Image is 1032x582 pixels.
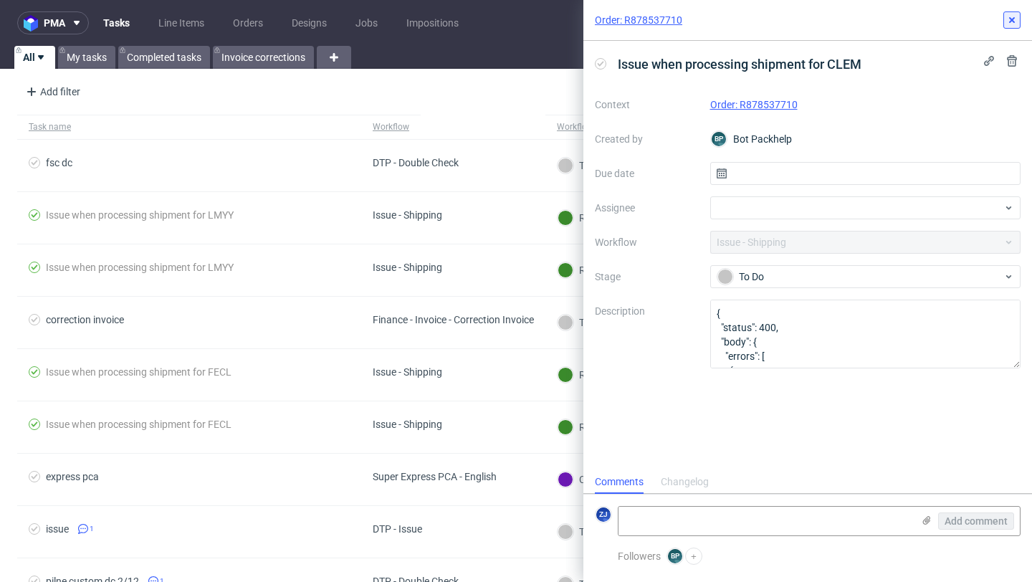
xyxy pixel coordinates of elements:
div: Finance - Invoice - Correction Invoice [373,314,534,325]
span: pma [44,18,65,28]
button: + [685,548,702,565]
div: Issue - Shipping [373,209,442,221]
div: express pca [46,471,99,482]
label: Workflow [595,234,699,251]
div: Resolved [558,419,619,435]
a: Impositions [398,11,467,34]
div: To Do [558,524,604,540]
div: issue [46,523,69,535]
img: logo [24,15,44,32]
div: Super Express PCA - English [373,471,497,482]
div: To Do [717,269,1003,285]
div: DTP - Double Check [373,157,459,168]
div: Issue when processing shipment for FECL [46,419,231,430]
a: All [14,46,55,69]
div: Issue - Shipping [373,262,442,273]
textarea: { "status": 400, "body": { "errors": [ { "message": "Cannot find any locality with country:[GEOGR... [710,300,1021,368]
div: fsc dc [46,157,72,168]
div: Issue - Shipping [373,366,442,378]
div: Resolved [558,262,619,278]
div: Changelog [661,471,709,494]
div: Bot Packhelp [710,128,1021,151]
label: Context [595,96,699,113]
a: Completed tasks [118,46,210,69]
span: Followers [618,550,661,562]
button: pma [17,11,89,34]
div: Client contacted [558,472,651,487]
a: My tasks [58,46,115,69]
div: Workflow [373,121,409,133]
div: To Do [558,315,604,330]
a: Line Items [150,11,213,34]
a: Tasks [95,11,138,34]
figcaption: BP [668,549,682,563]
a: Order: R878537710 [710,99,798,110]
label: Description [595,302,699,366]
label: Assignee [595,199,699,216]
span: Issue when processing shipment for CLEM [612,52,867,76]
div: Workflow stage [557,121,617,133]
figcaption: BP [712,132,726,146]
label: Due date [595,165,699,182]
div: DTP - Issue [373,523,422,535]
span: Task name [29,121,350,133]
label: Stage [595,268,699,285]
div: To Do [558,158,604,173]
div: Comments [595,471,644,494]
div: Add filter [20,80,83,103]
span: 1 [90,523,94,535]
a: Designs [283,11,335,34]
a: Order: R878537710 [595,13,682,27]
div: Issue - Shipping [373,419,442,430]
a: Invoice corrections [213,46,314,69]
a: Jobs [347,11,386,34]
div: Issue when processing shipment for LMYY [46,209,234,221]
label: Created by [595,130,699,148]
div: Resolved [558,367,619,383]
div: Resolved [558,210,619,226]
div: Issue when processing shipment for FECL [46,366,231,378]
div: Issue when processing shipment for LMYY [46,262,234,273]
div: correction invoice [46,314,124,325]
a: Orders [224,11,272,34]
figcaption: ZJ [596,507,611,522]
